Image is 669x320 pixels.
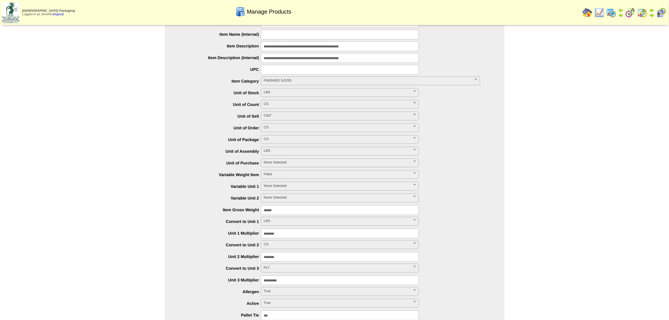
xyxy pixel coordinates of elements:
label: Active [177,301,261,306]
span: PLT [264,264,410,272]
img: home.gif [582,8,592,18]
span: LBS [264,217,410,225]
span: None Selected [264,159,410,166]
label: Unit 2 Multiplier [177,254,261,259]
label: Variable Weight Item [177,172,261,177]
label: Allergen [177,289,261,294]
label: Item Gross Weight [177,207,261,212]
span: LBS [264,89,410,96]
img: calendarprod.gif [606,8,617,18]
span: FINISHED GOOD [264,77,471,84]
span: CS [264,100,410,108]
span: Logged in as Jkoehler [22,9,75,16]
span: True [264,287,410,295]
label: Unit 1 Multiplier [177,231,261,236]
label: Variable Unit 2 [177,196,261,200]
label: Convert to Unit 1 [177,219,261,224]
label: Unit 3 Multiplier [177,278,261,282]
label: Item Category [177,79,261,83]
img: calendarinout.gif [637,8,648,18]
span: None Selected [264,194,410,201]
label: Unit of Package [177,137,261,142]
span: CS [264,135,410,143]
img: calendarcustomer.gif [656,8,666,18]
label: Variable Unit 1 [177,184,261,189]
span: CS [264,124,410,131]
label: UPC [177,67,261,72]
label: Convert to Unit 2 [177,243,261,247]
img: cabinet.gif [236,7,246,17]
label: Unit of Sell [177,114,261,119]
img: arrowright.gif [618,13,623,18]
label: Unit of Stock [177,90,261,95]
span: LBS [264,147,410,155]
label: Unit of Count [177,102,261,107]
label: Item Name (Internal) [177,32,261,37]
label: Item Description [177,44,261,48]
label: Unit of Order [177,126,261,130]
img: line_graph.gif [594,8,605,18]
label: Pallet Tie [177,313,261,317]
label: Unit of Assembly [177,149,261,154]
img: zoroco-logo-small.webp [2,2,19,23]
img: calendarblend.gif [625,8,635,18]
span: Manage Products [247,9,292,15]
span: [DEMOGRAPHIC_DATA] Packaging [22,9,75,13]
span: None Selected [264,182,410,190]
span: False [264,170,410,178]
span: CS [264,241,410,248]
label: Item Description (Internal) [177,55,261,60]
span: True [264,299,410,307]
label: Convert to Unit 3 [177,266,261,271]
a: (logout) [53,13,64,16]
img: arrowright.gif [649,13,654,18]
label: Unit of Purchase [177,161,261,165]
img: arrowleft.gif [618,8,623,13]
img: arrowleft.gif [649,8,654,13]
span: CWT [264,112,410,120]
